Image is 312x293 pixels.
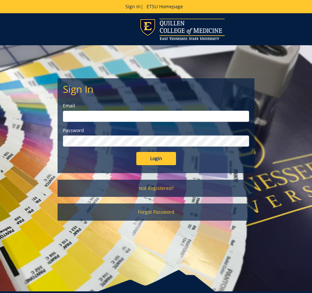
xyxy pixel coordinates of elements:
[31,3,281,10] p: |
[63,102,249,109] label: Email
[143,3,186,10] a: ETSU Homepage
[140,18,225,40] img: ETSU logo
[58,203,254,221] a: Forgot Password
[63,127,249,134] label: Password
[136,152,176,165] input: Login
[58,180,254,197] a: Not Registered?
[63,84,249,94] h2: Sign In
[125,3,141,10] a: Sign In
